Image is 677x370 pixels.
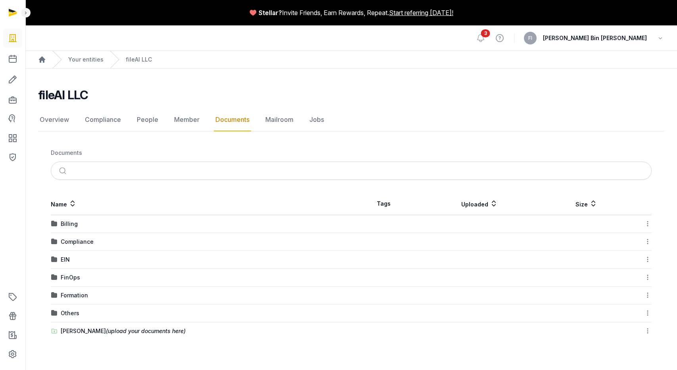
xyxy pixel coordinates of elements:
[51,310,58,316] img: folder.svg
[51,256,58,263] img: folder.svg
[51,328,58,334] img: folder-upload.svg
[51,239,58,245] img: folder.svg
[389,8,453,17] a: Start referring [DATE]!
[106,328,186,334] span: (upload your documents here)
[38,88,88,102] h2: fileAI LLC
[135,108,160,131] a: People
[61,220,78,228] div: Billing
[54,162,73,179] button: Submit
[528,36,532,40] span: FI
[51,193,351,215] th: Name
[61,274,80,281] div: FinOps
[173,108,201,131] a: Member
[126,56,152,64] a: fileAI LLC
[61,256,70,264] div: EIN
[351,193,416,215] th: Tags
[83,108,123,131] a: Compliance
[61,309,79,317] div: Others
[61,291,88,299] div: Formation
[259,8,282,17] span: Stellar?
[51,144,652,162] nav: Breadcrumb
[308,108,326,131] a: Jobs
[264,108,295,131] a: Mailroom
[534,278,677,370] iframe: Chat Widget
[51,274,58,281] img: folder.svg
[524,32,537,44] button: FI
[38,108,664,131] nav: Tabs
[214,108,251,131] a: Documents
[543,33,647,43] span: [PERSON_NAME] Bin [PERSON_NAME]
[68,56,104,64] a: Your entities
[51,292,58,299] img: folder.svg
[61,327,186,335] div: [PERSON_NAME]
[543,193,629,215] th: Size
[25,51,677,69] nav: Breadcrumb
[416,193,543,215] th: Uploaded
[51,221,58,227] img: folder.svg
[38,108,71,131] a: Overview
[51,149,82,157] div: Documents
[481,29,490,37] span: 3
[61,238,94,246] div: Compliance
